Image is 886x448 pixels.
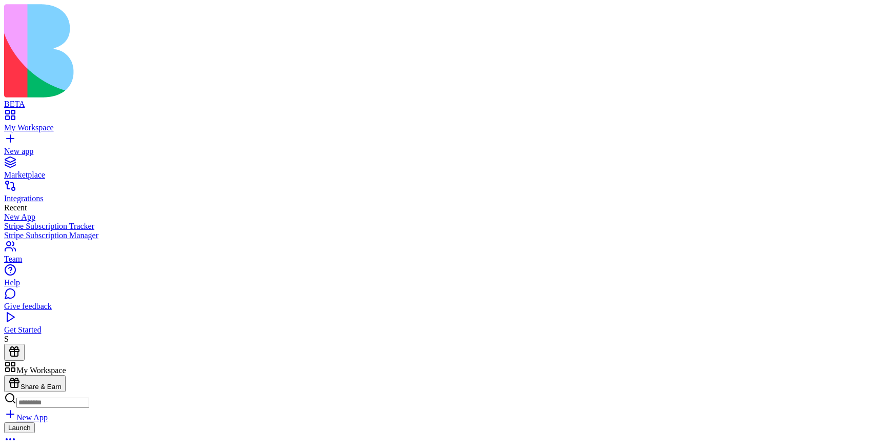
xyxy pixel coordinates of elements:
a: Give feedback [4,293,882,311]
a: Marketplace [4,161,882,180]
span: My Workspace [16,366,66,375]
a: My Workspace [4,114,882,132]
a: Stripe Subscription Tracker [4,222,882,231]
span: Recent [4,203,27,212]
button: Share & Earn [4,375,66,392]
a: Help [4,269,882,287]
a: Stripe Subscription Manager [4,231,882,240]
div: Team [4,255,882,264]
img: logo [4,4,416,98]
span: S [4,335,9,343]
div: Give feedback [4,302,882,311]
div: My Workspace [4,123,882,132]
button: Launch [4,422,35,433]
a: Get Started [4,316,882,335]
a: Team [4,245,882,264]
div: Integrations [4,194,882,203]
div: New app [4,147,882,156]
a: New app [4,138,882,156]
a: Integrations [4,185,882,203]
span: Share & Earn [21,383,62,391]
div: Help [4,278,882,287]
div: Get Started [4,325,882,335]
div: Marketplace [4,170,882,180]
div: BETA [4,100,882,109]
a: New App [4,413,48,422]
a: New App [4,212,882,222]
a: BETA [4,90,882,109]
